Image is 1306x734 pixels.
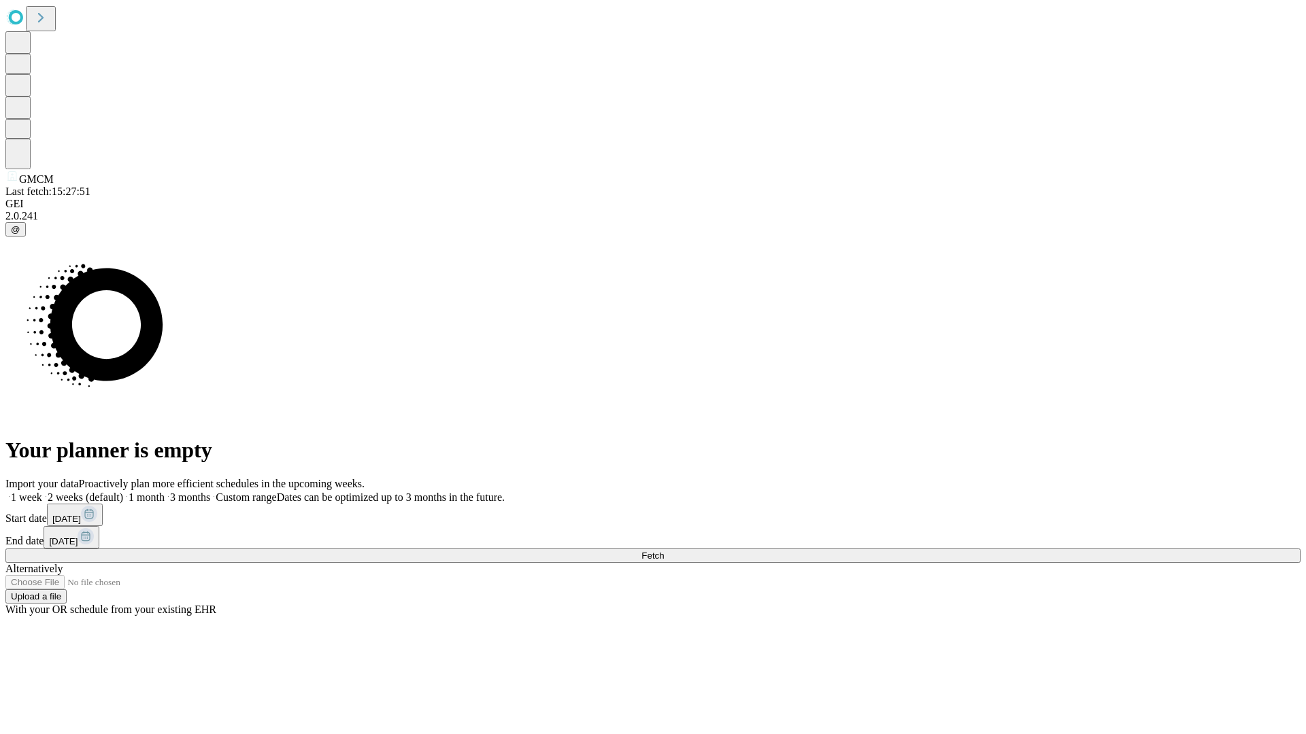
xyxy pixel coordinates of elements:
[5,548,1301,563] button: Fetch
[44,526,99,548] button: [DATE]
[641,550,664,561] span: Fetch
[5,198,1301,210] div: GEI
[5,589,67,604] button: Upload a file
[277,491,505,503] span: Dates can be optimized up to 3 months in the future.
[5,478,79,489] span: Import your data
[19,173,54,185] span: GMCM
[79,478,365,489] span: Proactively plan more efficient schedules in the upcoming weeks.
[49,536,78,546] span: [DATE]
[5,504,1301,526] div: Start date
[5,210,1301,222] div: 2.0.241
[5,222,26,237] button: @
[170,491,210,503] span: 3 months
[5,604,216,615] span: With your OR schedule from your existing EHR
[5,563,63,574] span: Alternatively
[5,526,1301,548] div: End date
[48,491,123,503] span: 2 weeks (default)
[216,491,276,503] span: Custom range
[11,224,20,234] span: @
[52,514,81,524] span: [DATE]
[47,504,103,526] button: [DATE]
[129,491,165,503] span: 1 month
[5,186,90,197] span: Last fetch: 15:27:51
[5,438,1301,463] h1: Your planner is empty
[11,491,42,503] span: 1 week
